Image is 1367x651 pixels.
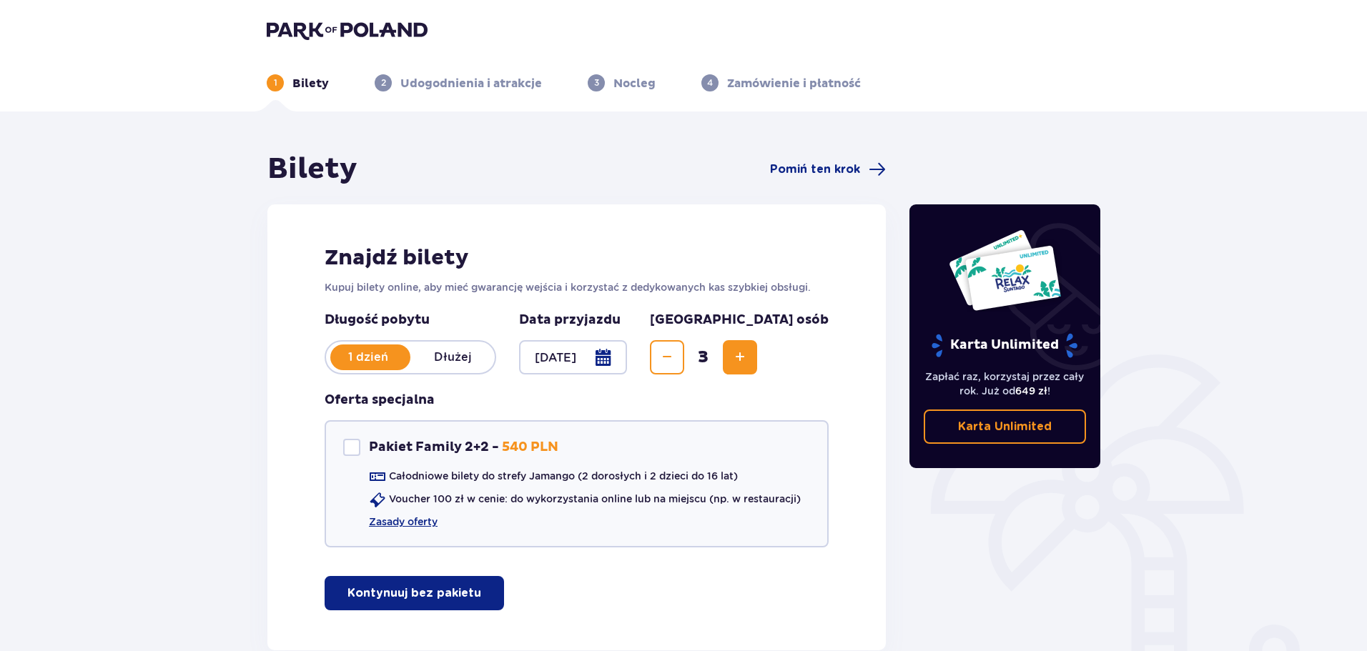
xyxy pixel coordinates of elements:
button: Kontynuuj bez pakietu [325,576,504,610]
p: Zapłać raz, korzystaj przez cały rok. Już od ! [924,369,1087,398]
p: Dłużej [410,349,495,365]
p: Nocleg [613,76,656,91]
p: Kontynuuj bez pakietu [347,585,481,601]
p: Kupuj bilety online, aby mieć gwarancję wejścia i korzystać z dedykowanych kas szybkiej obsługi. [325,280,829,294]
button: Zwiększ [723,340,757,374]
h3: Oferta specjalna [325,392,435,409]
div: 3Nocleg [588,74,656,91]
span: 649 zł [1015,385,1047,397]
img: Dwie karty całoroczne do Suntago z napisem 'UNLIMITED RELAX', na białym tle z tropikalnymi liśćmi... [948,229,1062,312]
a: Pomiń ten krok [770,161,886,178]
p: Karta Unlimited [958,419,1052,434]
p: Długość pobytu [325,312,496,329]
p: Voucher 100 zł w cenie: do wykorzystania online lub na miejscu (np. w restauracji) [389,492,801,506]
p: Data przyjazdu [519,312,621,329]
p: [GEOGRAPHIC_DATA] osób [650,312,829,329]
p: Bilety [292,76,329,91]
p: Zamówienie i płatność [727,76,861,91]
p: Udogodnienia i atrakcje [400,76,542,91]
img: Park of Poland logo [267,20,428,40]
a: Karta Unlimited [924,409,1087,444]
a: Zasady oferty [369,515,438,529]
p: 540 PLN [502,439,558,456]
p: Całodniowe bilety do strefy Jamango (2 dorosłych i 2 dzieci do 16 lat) [389,469,738,483]
h1: Bilety [267,151,357,187]
span: 3 [687,347,720,368]
div: 2Udogodnienia i atrakcje [375,74,542,91]
p: 2 [381,76,386,89]
p: 4 [707,76,713,89]
p: 1 dzień [326,349,410,365]
p: Pakiet Family 2+2 - [369,439,499,456]
button: Zmniejsz [650,340,684,374]
p: Karta Unlimited [930,333,1079,358]
div: 4Zamówienie i płatność [701,74,861,91]
span: Pomiń ten krok [770,161,860,177]
h2: Znajdź bilety [325,244,829,272]
p: 1 [274,76,277,89]
div: 1Bilety [267,74,329,91]
p: 3 [594,76,599,89]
